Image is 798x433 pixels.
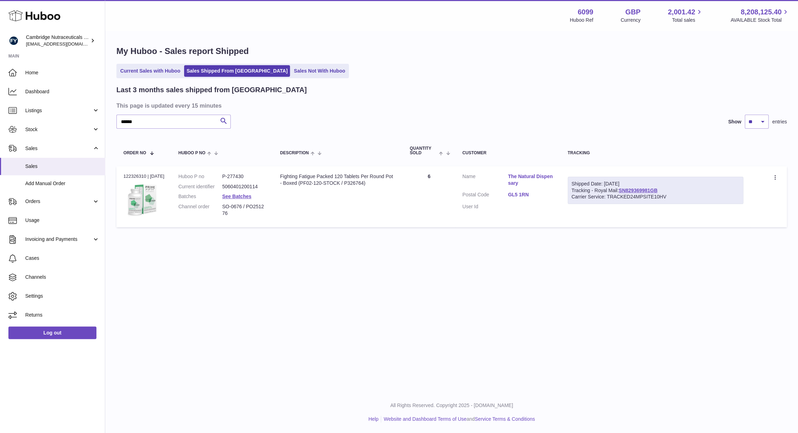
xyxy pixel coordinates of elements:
span: [EMAIL_ADDRESS][DOMAIN_NAME] [26,41,103,47]
strong: GBP [625,7,640,17]
label: Show [728,119,741,125]
a: See Batches [222,194,251,199]
div: Tracking - Royal Mail: [568,177,743,204]
a: SN829369981GB [618,188,657,193]
div: 122326310 | [DATE] [123,173,164,180]
span: Returns [25,312,100,318]
span: Settings [25,293,100,299]
span: Home [25,69,100,76]
span: Dashboard [25,88,100,95]
dt: Name [462,173,508,188]
a: 2,001.42 Total sales [668,7,703,23]
a: 8,208,125.40 AVAILABLE Stock Total [730,7,790,23]
span: Usage [25,217,100,224]
dt: Huboo P no [178,173,222,180]
div: Shipped Date: [DATE] [572,181,739,187]
a: Sales Shipped From [GEOGRAPHIC_DATA] [184,65,290,77]
div: Huboo Ref [570,17,593,23]
span: Huboo P no [178,151,205,155]
span: Sales [25,163,100,170]
img: $_57.JPG [123,182,158,217]
span: Sales [25,145,92,152]
span: Channels [25,274,100,280]
div: Fighting Fatigue Packed 120 Tablets Per Round Pot - Boxed (PF02-120-STOCK / P326764) [280,173,396,187]
li: and [381,416,535,422]
a: Service Terms & Conditions [475,416,535,422]
td: 6 [403,166,455,227]
div: Customer [462,151,554,155]
h3: This page is updated every 15 minutes [116,102,785,109]
div: Cambridge Nutraceuticals Ltd [26,34,89,47]
a: Website and Dashboard Terms of Use [384,416,466,422]
dt: Current identifier [178,183,222,190]
dd: 5060401200114 [222,183,266,190]
span: Cases [25,255,100,262]
dt: User Id [462,203,508,210]
div: Carrier Service: TRACKED24MPSITE10HV [572,194,739,200]
span: 8,208,125.40 [740,7,782,17]
dt: Postal Code [462,191,508,200]
span: Description [280,151,309,155]
a: The Natural Dispensary [508,173,554,187]
a: Sales Not With Huboo [291,65,347,77]
p: All Rights Reserved. Copyright 2025 - [DOMAIN_NAME] [111,402,792,409]
h2: Last 3 months sales shipped from [GEOGRAPHIC_DATA] [116,85,307,95]
dt: Batches [178,193,222,200]
span: Add Manual Order [25,180,100,187]
span: Orders [25,198,92,205]
dd: SO-0676 / PO251276 [222,203,266,217]
span: entries [772,119,787,125]
span: AVAILABLE Stock Total [730,17,790,23]
img: huboo@camnutra.com [8,35,19,46]
span: Listings [25,107,92,114]
span: Total sales [672,17,703,23]
span: 2,001.42 [668,7,695,17]
span: Order No [123,151,146,155]
span: Quantity Sold [410,146,438,155]
a: Help [368,416,379,422]
span: Invoicing and Payments [25,236,92,243]
dd: P-277430 [222,173,266,180]
a: Log out [8,326,96,339]
div: Currency [621,17,641,23]
a: GL5 1RN [508,191,554,198]
dt: Channel order [178,203,222,217]
strong: 6099 [577,7,593,17]
span: Stock [25,126,92,133]
div: Tracking [568,151,743,155]
h1: My Huboo - Sales report Shipped [116,46,787,57]
a: Current Sales with Huboo [118,65,183,77]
